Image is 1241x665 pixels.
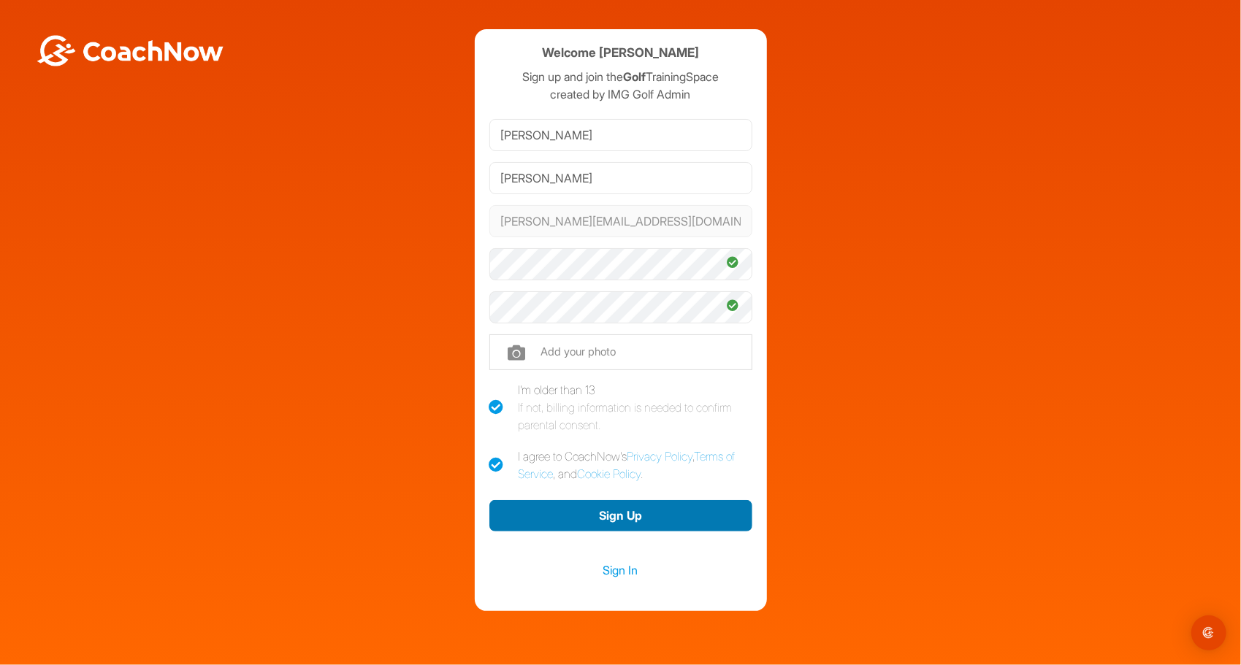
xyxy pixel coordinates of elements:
h4: Welcome [PERSON_NAME] [542,44,699,62]
input: Last Name [489,162,752,194]
p: created by IMG Golf Admin [489,85,752,103]
a: Terms of Service [519,449,736,481]
button: Sign Up [489,500,752,531]
label: I agree to CoachNow's , , and . [489,447,752,483]
div: Open Intercom Messenger [1191,615,1226,650]
a: Cookie Policy [578,466,641,481]
input: First Name [489,119,752,151]
a: Sign In [489,561,752,580]
p: Sign up and join the TrainingSpace [489,68,752,85]
strong: Golf [623,69,646,84]
div: If not, billing information is needed to confirm parental consent. [519,399,752,434]
img: BwLJSsUCoWCh5upNqxVrqldRgqLPVwmV24tXu5FoVAoFEpwwqQ3VIfuoInZCoVCoTD4vwADAC3ZFMkVEQFDAAAAAElFTkSuQmCC [35,35,225,66]
div: I'm older than 13 [519,381,752,434]
a: Privacy Policy [627,449,693,464]
input: Email [489,205,752,237]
